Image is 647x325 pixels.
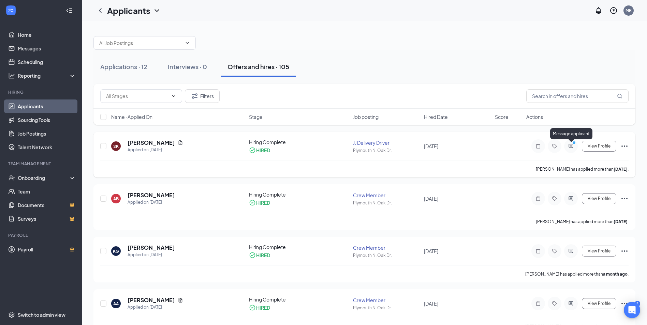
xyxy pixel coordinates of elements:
div: Crew Member [353,297,420,304]
div: AA [113,301,119,307]
span: Score [495,113,509,120]
b: a month ago [603,272,628,277]
span: [DATE] [424,248,438,254]
b: [DATE] [614,167,628,172]
div: Hiring [8,89,75,95]
svg: Analysis [8,72,15,79]
svg: Document [178,297,183,303]
svg: ActiveChat [567,301,575,306]
div: SK [113,143,119,149]
a: Applicants [18,99,76,113]
div: Team Management [8,161,75,167]
div: HIRED [256,199,270,206]
div: Plymouth N. Oak Dr. [353,148,420,153]
svg: Tag [550,248,559,254]
span: Hired Date [424,113,448,120]
span: View Profile [588,249,611,253]
a: Job Postings [18,127,76,140]
button: View Profile [582,246,616,257]
svg: QuestionInfo [609,6,618,15]
div: Applications · 12 [100,62,147,71]
svg: Note [534,248,542,254]
div: Offers and hires · 105 [227,62,289,71]
span: [DATE] [424,196,438,202]
svg: ActiveChat [567,196,575,201]
span: View Profile [588,301,611,306]
b: [DATE] [614,219,628,224]
p: [PERSON_NAME] has applied more than . [536,166,629,172]
span: [DATE] [424,143,438,149]
div: AB [113,196,119,202]
svg: ChevronDown [153,6,161,15]
h5: [PERSON_NAME] [128,244,175,251]
svg: Filter [191,92,199,100]
a: SurveysCrown [18,212,76,226]
div: 2 [635,301,640,307]
svg: UserCheck [8,174,15,181]
p: [PERSON_NAME] has applied more than . [525,271,629,277]
a: Team [18,185,76,198]
div: HIRED [256,147,270,154]
svg: Note [534,301,542,306]
div: Applied on [DATE] [128,199,175,206]
svg: Document [178,140,183,145]
svg: ChevronLeft [96,6,104,15]
div: Hiring Complete [249,296,349,303]
svg: Ellipses [620,142,629,150]
a: Home [18,28,76,42]
svg: MagnifyingGlass [617,93,622,99]
a: Sourcing Tools [18,113,76,127]
svg: Collapse [66,7,73,14]
div: Applied on [DATE] [128,146,183,153]
div: HIRED [256,304,270,311]
div: Switch to admin view [18,311,65,318]
span: [DATE] [424,300,438,307]
svg: PrimaryDot [571,141,579,146]
div: Payroll [8,232,75,238]
div: Applied on [DATE] [128,304,183,311]
div: Interviews · 0 [168,62,207,71]
span: Stage [249,113,263,120]
svg: ChevronDown [171,93,176,99]
div: Hiring Complete [249,191,349,198]
span: Actions [526,113,543,120]
svg: Settings [8,311,15,318]
div: Applied on [DATE] [128,251,175,258]
div: Plymouth N. Oak Dr. [353,305,420,311]
h1: Applicants [107,5,150,16]
svg: CheckmarkCircle [249,199,256,206]
div: MR [626,7,632,13]
input: All Job Postings [99,39,182,47]
span: Name · Applied On [111,113,152,120]
svg: Note [534,143,542,149]
h5: [PERSON_NAME] [128,191,175,199]
input: All Stages [106,92,168,100]
a: DocumentsCrown [18,198,76,212]
svg: CheckmarkCircle [249,304,256,311]
div: Plymouth N. Oak Dr. [353,252,420,258]
svg: ActiveChat [567,248,575,254]
div: Plymouth N. Oak Dr. [353,200,420,206]
svg: CheckmarkCircle [249,147,256,154]
svg: Tag [550,301,559,306]
svg: Tag [550,196,559,201]
div: Hiring Complete [249,244,349,250]
div: Hiring Complete [249,139,349,145]
div: Crew Member [353,192,420,199]
svg: CheckmarkCircle [249,252,256,259]
svg: Note [534,196,542,201]
a: Scheduling [18,55,76,69]
div: Reporting [18,72,76,79]
button: Filter Filters [185,89,220,103]
svg: ActiveChat [567,143,575,149]
button: View Profile [582,298,616,309]
div: Crew Member [353,244,420,251]
span: Job posting [353,113,379,120]
svg: WorkstreamLogo [8,7,14,14]
a: PayrollCrown [18,243,76,256]
h5: [PERSON_NAME] [128,296,175,304]
div: Onboarding [18,174,70,181]
div: HIRED [256,252,270,259]
svg: Ellipses [620,247,629,255]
